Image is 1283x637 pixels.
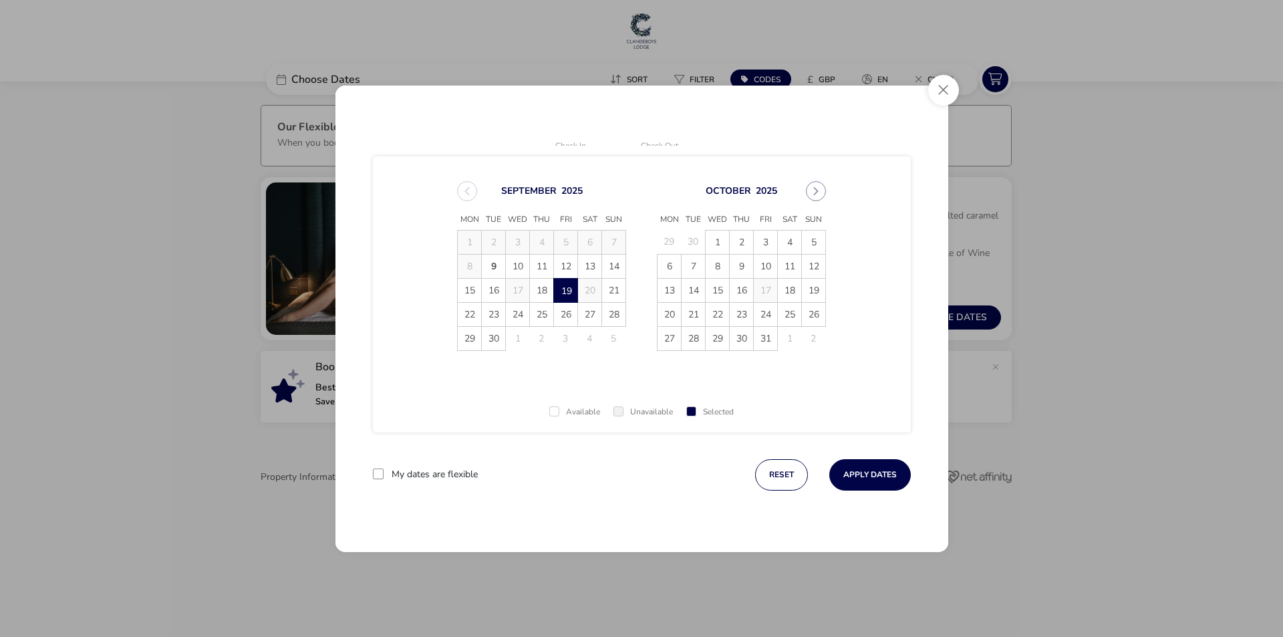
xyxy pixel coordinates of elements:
button: Choose Year [756,184,777,197]
span: 5 [802,231,825,254]
span: 1 [706,231,729,254]
td: 22 [458,302,482,326]
span: 19 [802,279,825,302]
span: Mon [658,210,682,230]
span: 23 [482,303,505,326]
td: 28 [682,326,706,350]
td: 5 [554,230,578,254]
span: 10 [754,255,777,278]
span: 12 [554,255,577,278]
span: 28 [682,327,705,350]
td: 15 [458,278,482,302]
button: Choose Year [561,184,583,197]
td: 6 [578,230,602,254]
span: 16 [730,279,753,302]
span: Fri [554,210,578,230]
span: 10 [506,255,529,278]
span: 2 [730,231,753,254]
span: Mon [458,210,482,230]
span: Thu [530,210,554,230]
span: 9 [730,255,753,278]
p: Check Out [641,142,708,152]
td: 2 [482,230,506,254]
span: 30 [730,327,753,350]
td: 23 [482,302,506,326]
span: Thu [730,210,754,230]
td: 6 [658,254,682,278]
td: 25 [530,302,554,326]
td: 26 [554,302,578,326]
span: 20 [658,303,681,326]
td: 5 [802,230,826,254]
span: 4 [778,231,801,254]
td: 1 [458,230,482,254]
td: 1 [706,230,730,254]
td: 25 [778,302,802,326]
td: 18 [778,278,802,302]
span: Sat [578,210,602,230]
td: 10 [754,254,778,278]
td: 19 [554,278,578,302]
span: 3 [754,231,777,254]
td: 2 [530,326,554,350]
td: 7 [602,230,626,254]
td: 30 [730,326,754,350]
span: Fri [754,210,778,230]
td: 24 [506,302,530,326]
td: 2 [802,326,826,350]
td: 18 [530,278,554,302]
span: 9 [482,255,505,278]
td: 1 [778,326,802,350]
td: 12 [802,254,826,278]
span: 14 [602,255,625,278]
div: Unavailable [613,408,673,416]
span: 13 [578,255,601,278]
td: 27 [658,326,682,350]
td: 10 [506,254,530,278]
td: 17 [754,278,778,302]
span: Sun [602,210,626,230]
td: 13 [658,278,682,302]
td: 16 [482,278,506,302]
td: 3 [506,230,530,254]
td: 22 [706,302,730,326]
span: 22 [458,303,481,326]
td: 13 [578,254,602,278]
span: 30 [482,327,505,350]
td: 20 [658,302,682,326]
span: 18 [778,279,801,302]
button: Apply Dates [829,459,911,491]
span: 18 [530,279,553,302]
span: 12 [802,255,825,278]
span: 11 [530,255,553,278]
td: 14 [682,278,706,302]
span: Sat [778,210,802,230]
button: Close [928,75,959,106]
span: 11 [778,255,801,278]
td: 3 [554,326,578,350]
td: 4 [578,326,602,350]
span: 28 [602,303,625,326]
span: Tue [482,210,506,230]
td: 4 [530,230,554,254]
span: 25 [778,303,801,326]
span: 26 [554,303,577,326]
span: 24 [506,303,529,326]
td: 7 [682,254,706,278]
button: Choose Month [706,184,751,197]
td: 5 [602,326,626,350]
span: 15 [458,279,481,302]
span: 6 [658,255,681,278]
div: Selected [686,408,734,416]
td: 9 [482,254,506,278]
span: 24 [754,303,777,326]
span: 26 [802,303,825,326]
td: 9 [730,254,754,278]
td: 16 [730,278,754,302]
div: Available [549,408,600,416]
td: 1 [506,326,530,350]
td: 29 [658,230,682,254]
span: Tue [682,210,706,230]
td: 26 [802,302,826,326]
label: My dates are flexible [392,470,478,479]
